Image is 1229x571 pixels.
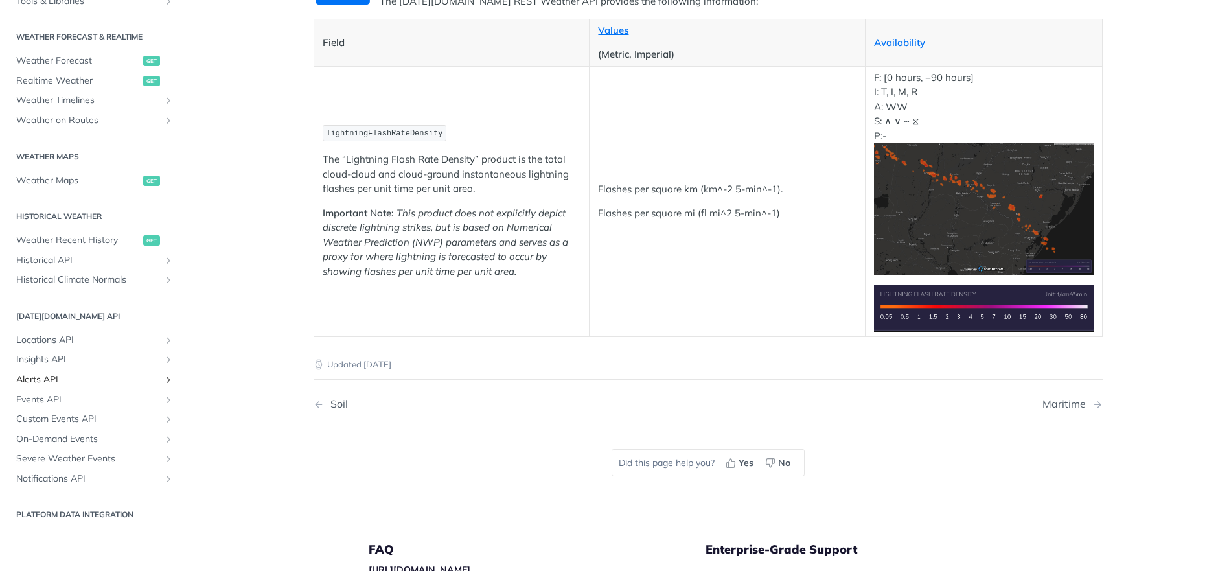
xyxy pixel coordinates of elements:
span: Custom Events API [16,413,160,426]
button: Show subpages for Severe Weather Events [163,454,174,465]
a: Insights APIShow subpages for Insights API [10,351,177,370]
span: Expand image [874,301,1093,314]
div: Soil [324,398,348,410]
span: Weather Timelines [16,95,160,108]
p: The “Lightning Flash Rate Density” product is the total cloud-cloud and cloud-ground instantaneou... [323,152,581,196]
p: Field [323,36,581,51]
span: get [143,235,160,246]
span: lightningFlashRateDensity [326,129,442,138]
h2: Weather Maps [10,151,177,163]
span: Weather Forecast [16,55,140,68]
p: Updated [DATE] [314,358,1103,371]
img: Lightning Flash Rate Density Heatmap [874,143,1093,275]
button: Show subpages for Weather Timelines [163,96,174,106]
span: Insights API [16,354,160,367]
img: Lightning Flash Rate Density Legend [874,285,1093,332]
div: Maritime [1042,398,1092,410]
span: Realtime Weather [16,75,140,87]
h2: Platform DATA integration [10,509,177,521]
a: On-Demand EventsShow subpages for On-Demand Events [10,430,177,449]
nav: Pagination Controls [314,385,1103,423]
p: (Metric, Imperial) [598,47,856,62]
span: Weather Recent History [16,234,140,247]
button: No [761,453,798,472]
a: Weather Recent Historyget [10,231,177,250]
span: get [143,76,160,86]
span: Notifications API [16,472,160,485]
span: On-Demand Events [16,433,160,446]
a: Realtime Weatherget [10,71,177,91]
a: Severe Weather EventsShow subpages for Severe Weather Events [10,450,177,469]
span: Yes [739,456,753,470]
span: Weather Maps [16,174,140,187]
button: Show subpages for Historical Climate Normals [163,275,174,286]
span: No [778,456,790,470]
span: Historical Climate Normals [16,274,160,287]
span: Events API [16,393,160,406]
a: Historical APIShow subpages for Historical API [10,251,177,270]
h5: Enterprise-Grade Support [706,542,1009,557]
a: Weather TimelinesShow subpages for Weather Timelines [10,91,177,111]
button: Show subpages for On-Demand Events [163,434,174,445]
span: get [143,56,160,67]
a: Events APIShow subpages for Events API [10,390,177,410]
button: Show subpages for Custom Events API [163,414,174,425]
a: Weather Mapsget [10,171,177,191]
p: F: [0 hours, +90 hours] I: T, I, M, R A: WW S: ∧ ∨ ~ ⧖ P:- [874,71,1093,275]
a: Availability [874,36,925,49]
em: This product does not explicitly depict discrete lightning strikes, but is based on Numerical Wea... [323,207,568,277]
p: Flashes per square km (km^-2 5-min^-1). [598,182,856,197]
button: Yes [721,453,761,472]
span: Weather on Routes [16,114,160,127]
a: Custom Events APIShow subpages for Custom Events API [10,410,177,429]
a: Alerts APIShow subpages for Alerts API [10,370,177,390]
span: Severe Weather Events [16,453,160,466]
span: Locations API [16,334,160,347]
button: Show subpages for Weather on Routes [163,115,174,126]
p: Flashes per square mi (fl mi^2 5-min^-1) [598,206,856,221]
div: Did this page help you? [612,449,805,476]
h2: [DATE][DOMAIN_NAME] API [10,310,177,322]
span: Expand image [874,202,1093,215]
span: get [143,176,160,186]
a: Weather Forecastget [10,52,177,71]
a: Locations APIShow subpages for Locations API [10,331,177,350]
span: Historical API [16,254,160,267]
h2: Historical Weather [10,211,177,222]
a: Previous Page: Soil [314,398,652,410]
button: Show subpages for Alerts API [163,375,174,385]
a: Values [598,24,628,36]
a: Next Page: Maritime [1042,398,1103,410]
a: Weather on RoutesShow subpages for Weather on Routes [10,111,177,130]
span: Alerts API [16,373,160,386]
a: Historical Climate NormalsShow subpages for Historical Climate Normals [10,271,177,290]
button: Show subpages for Historical API [163,255,174,266]
button: Show subpages for Events API [163,395,174,405]
button: Show subpages for Notifications API [163,474,174,484]
button: Show subpages for Locations API [163,335,174,345]
h5: FAQ [369,542,706,557]
h2: Weather Forecast & realtime [10,32,177,43]
button: Show subpages for Insights API [163,355,174,366]
a: Notifications APIShow subpages for Notifications API [10,469,177,489]
strong: Important Note: [323,207,394,219]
